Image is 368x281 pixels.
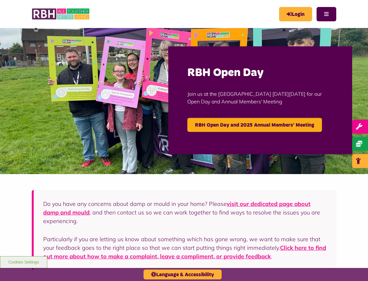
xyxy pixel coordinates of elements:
[43,244,326,260] a: Click here to find out more about how to make a complaint, leave a compliment, or provide feedback
[187,81,333,115] p: Join us at the [GEOGRAPHIC_DATA] [DATE][DATE] for our Open Day and Annual Members' Meeting
[187,118,322,132] a: RBH Open Day and 2025 Annual Members' Meeting
[43,235,327,261] p: Particularly if you are letting us know about something which has gone wrong, we want to make sur...
[144,270,222,279] button: Language & Accessibility
[32,6,90,22] img: RBH
[317,7,336,21] button: Navigation
[279,7,312,21] a: MyRBH
[187,66,333,81] h2: RBH Open Day
[43,200,327,225] p: Do you have any concerns about damp or mould in your home? Please , and then contact us so we can...
[43,200,311,216] a: visit our dedicated page about damp and mould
